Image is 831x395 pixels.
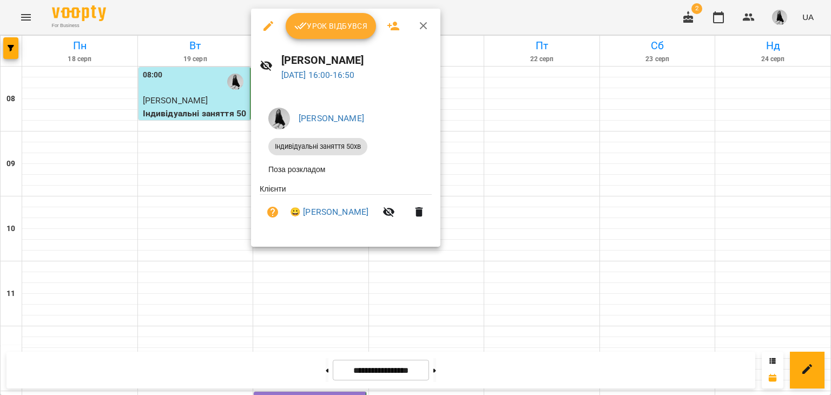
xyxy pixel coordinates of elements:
img: 1ec0e5e8bbc75a790c7d9e3de18f101f.jpeg [268,108,290,129]
button: Урок відбувся [286,13,377,39]
a: 😀 [PERSON_NAME] [290,206,368,219]
h6: [PERSON_NAME] [281,52,432,69]
a: [DATE] 16:00-16:50 [281,70,355,80]
ul: Клієнти [260,183,432,234]
span: Урок відбувся [294,19,368,32]
span: Індивідуальні заняття 50хв [268,142,367,152]
button: Візит ще не сплачено. Додати оплату? [260,199,286,225]
li: Поза розкладом [260,160,432,179]
a: [PERSON_NAME] [299,113,364,123]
